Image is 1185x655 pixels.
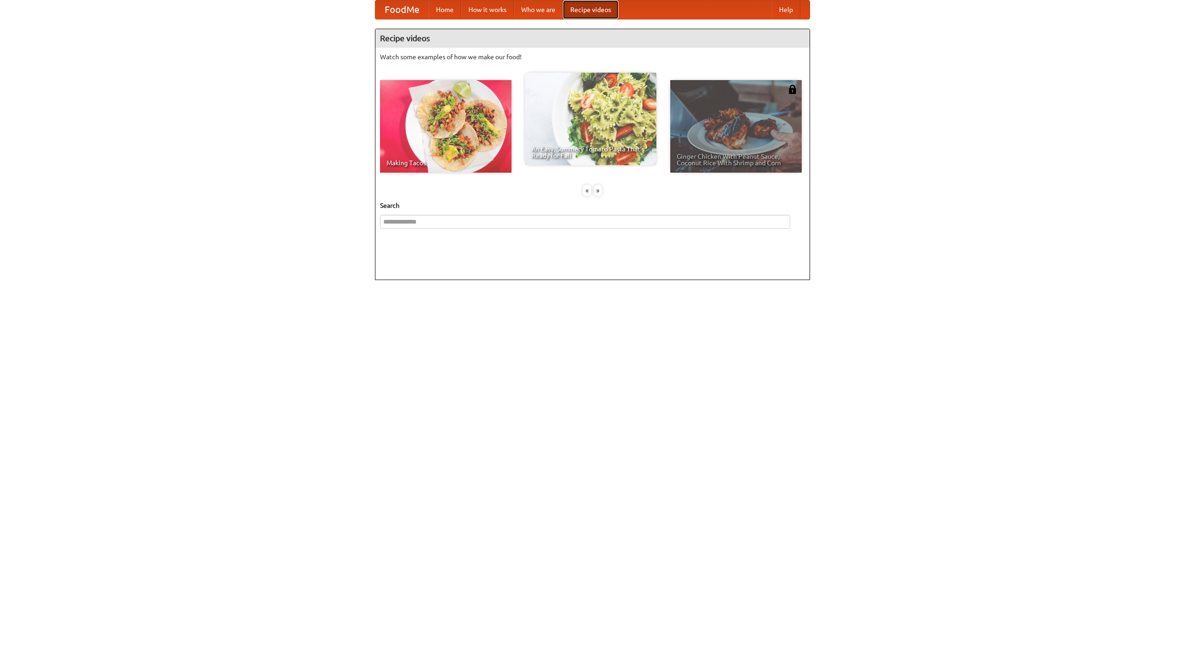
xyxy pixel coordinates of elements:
p: Watch some examples of how we make our food! [380,52,805,62]
img: 483408.png [788,85,797,94]
a: An Easy, Summery Tomato Pasta That's Ready for Fall [525,73,656,165]
a: Home [429,0,461,19]
a: Recipe videos [563,0,618,19]
a: Who we are [514,0,563,19]
a: Making Tacos [380,80,511,173]
a: Help [772,0,800,19]
h5: Search [380,201,805,210]
div: » [594,185,602,196]
a: How it works [461,0,514,19]
div: « [583,185,591,196]
a: FoodMe [375,0,429,19]
h4: Recipe videos [375,29,810,48]
span: An Easy, Summery Tomato Pasta That's Ready for Fall [531,146,650,159]
span: Making Tacos [387,160,505,166]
